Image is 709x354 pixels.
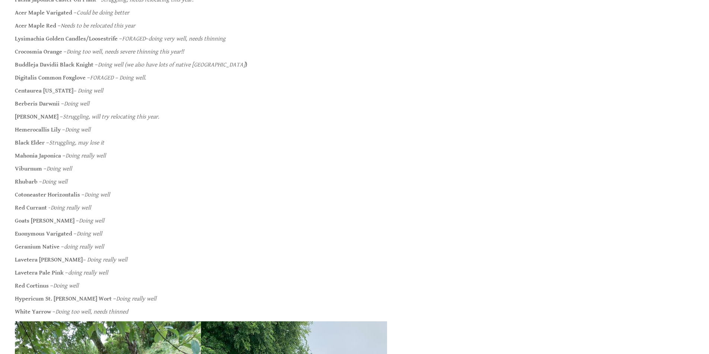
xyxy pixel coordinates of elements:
strong: Berberis Darwnii – [15,100,64,107]
strong: Lavetera [PERSON_NAME] [15,256,83,263]
strong: Acer Maple Red – [15,22,61,29]
strong: Cotoneaster Horizontalis – [15,191,84,198]
em: Doing really well [66,152,106,159]
strong: Acer Maple Varigated – [15,9,77,16]
em: Doing well (we also have lots of native [GEOGRAPHIC_DATA] [98,61,245,68]
em: Doing well [42,178,67,185]
em: Doing well [65,126,90,133]
strong: Geranium Native – [15,243,64,250]
em: Doing too well, needs thinned [55,308,128,315]
strong: Hypericum St. [PERSON_NAME] Wort – [15,295,116,302]
strong: Centaurea [US_STATE] [15,87,73,94]
strong: Rhubarb – [15,178,42,185]
strong: Red Currant - [15,204,51,211]
strong: – [146,35,148,42]
em: Doing well [47,165,72,172]
em: Struggling, will try relocating this year. [63,113,159,120]
strong: Euonymous Varigated – [15,230,77,237]
em: Doing really well [51,204,91,211]
em: doing really well [64,243,104,250]
strong: Goats [PERSON_NAME] – [15,217,79,224]
em: Doing well [77,230,102,237]
em: doing very well, needs thinning [148,35,226,42]
strong: Viburnum – [15,165,47,172]
strong: Red Cortinus – [15,282,53,289]
em: Doing well [53,282,79,289]
strong: Crocosmia Orange – [15,48,67,55]
em: FORAGED – Doing well. [90,74,146,81]
strong: Digitalis Common Foxglove – [15,74,90,81]
em: – Doing well [73,87,103,94]
strong: ) [245,61,247,68]
em: Needs to be relocated this year [61,22,135,29]
em: Struggling, may lose it [49,139,104,146]
em: Doing too well, needs severe thinning this year!! [67,48,184,55]
strong: [PERSON_NAME] – [15,113,63,120]
em: FORAGED [122,35,146,42]
strong: Lavetera Pale Pink – [15,269,68,276]
strong: White Yarrow – [15,308,55,315]
strong: Buddleja Davidii Black Knight – [15,61,98,68]
em: Doing really well [116,295,156,302]
em: Doing well [79,217,104,224]
strong: Mahonia Japonica – [15,152,66,159]
strong: Lysimachia Golden Candles/Loosestrife – [15,35,122,42]
strong: Black Elder – [15,139,49,146]
strong: Hemerocallis Lily – [15,126,65,133]
em: – Doing really well [83,256,127,263]
em: Doing well [84,191,110,198]
em: doing really well [68,269,108,276]
em: Doing well [64,100,89,107]
em: Could be doing better [77,9,129,16]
